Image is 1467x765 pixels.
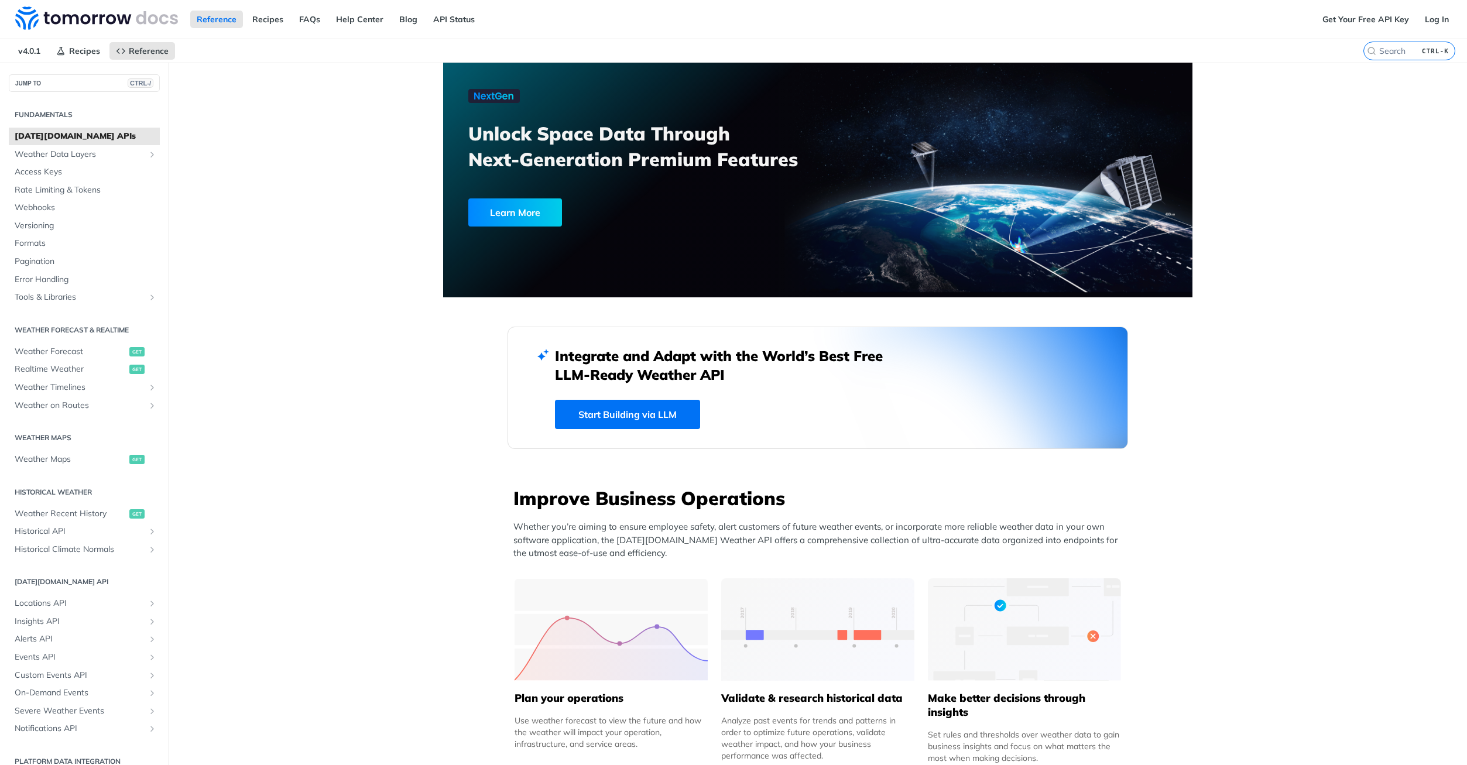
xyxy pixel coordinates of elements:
a: Weather Recent Historyget [9,505,160,523]
a: Events APIShow subpages for Events API [9,649,160,666]
span: Severe Weather Events [15,705,145,717]
a: Start Building via LLM [555,400,700,429]
div: Use weather forecast to view the future and how the weather will impact your operation, infrastru... [515,715,708,750]
span: Rate Limiting & Tokens [15,184,157,196]
a: Learn More [468,198,758,227]
span: Custom Events API [15,670,145,681]
img: Tomorrow.io Weather API Docs [15,6,178,30]
a: Access Keys [9,163,160,181]
a: Custom Events APIShow subpages for Custom Events API [9,667,160,684]
a: API Status [427,11,481,28]
a: Get Your Free API Key [1316,11,1415,28]
a: Rate Limiting & Tokens [9,181,160,199]
button: Show subpages for Severe Weather Events [148,706,157,716]
a: Recipes [50,42,107,60]
a: Locations APIShow subpages for Locations API [9,595,160,612]
h2: Weather Forecast & realtime [9,325,160,335]
button: Show subpages for Notifications API [148,724,157,733]
span: Notifications API [15,723,145,735]
span: Realtime Weather [15,363,126,375]
span: v4.0.1 [12,42,47,60]
a: Versioning [9,217,160,235]
button: JUMP TOCTRL-/ [9,74,160,92]
a: Help Center [330,11,390,28]
button: Show subpages for Alerts API [148,634,157,644]
div: Set rules and thresholds over weather data to gain business insights and focus on what matters th... [928,729,1121,764]
a: Webhooks [9,199,160,217]
h5: Make better decisions through insights [928,691,1121,719]
a: Realtime Weatherget [9,361,160,378]
a: Tools & LibrariesShow subpages for Tools & Libraries [9,289,160,306]
a: Recipes [246,11,290,28]
svg: Search [1367,46,1376,56]
span: Locations API [15,598,145,609]
div: Learn More [468,198,562,227]
a: Log In [1418,11,1455,28]
a: Formats [9,235,160,252]
kbd: CTRL-K [1419,45,1452,57]
span: Webhooks [15,202,157,214]
h2: Weather Maps [9,433,160,443]
button: Show subpages for Insights API [148,617,157,626]
span: Weather Timelines [15,382,145,393]
span: Error Handling [15,274,157,286]
h3: Improve Business Operations [513,485,1128,511]
a: Weather TimelinesShow subpages for Weather Timelines [9,379,160,396]
img: a22d113-group-496-32x.svg [928,578,1121,681]
button: Show subpages for Weather Timelines [148,383,157,392]
a: Weather Forecastget [9,343,160,361]
a: [DATE][DOMAIN_NAME] APIs [9,128,160,145]
span: Historical Climate Normals [15,544,145,555]
h2: Historical Weather [9,487,160,498]
a: Historical Climate NormalsShow subpages for Historical Climate Normals [9,541,160,558]
span: Reference [129,46,169,56]
span: Alerts API [15,633,145,645]
span: On-Demand Events [15,687,145,699]
span: get [129,347,145,356]
span: CTRL-/ [128,78,153,88]
a: Insights APIShow subpages for Insights API [9,613,160,630]
h5: Plan your operations [515,691,708,705]
span: Weather Maps [15,454,126,465]
span: Access Keys [15,166,157,178]
p: Whether you’re aiming to ensure employee safety, alert customers of future weather events, or inc... [513,520,1128,560]
a: On-Demand EventsShow subpages for On-Demand Events [9,684,160,702]
button: Show subpages for Tools & Libraries [148,293,157,302]
img: NextGen [468,89,520,103]
span: Historical API [15,526,145,537]
a: FAQs [293,11,327,28]
span: Recipes [69,46,100,56]
button: Show subpages for Locations API [148,599,157,608]
div: Analyze past events for trends and patterns in order to optimize future operations, validate weat... [721,715,914,761]
a: Weather Mapsget [9,451,160,468]
button: Show subpages for Events API [148,653,157,662]
button: Show subpages for Weather Data Layers [148,150,157,159]
h5: Validate & research historical data [721,691,914,705]
span: Weather Forecast [15,346,126,358]
a: Notifications APIShow subpages for Notifications API [9,720,160,737]
span: get [129,365,145,374]
span: get [129,455,145,464]
span: Versioning [15,220,157,232]
a: Blog [393,11,424,28]
button: Show subpages for Weather on Routes [148,401,157,410]
span: Insights API [15,616,145,627]
span: Formats [15,238,157,249]
a: Historical APIShow subpages for Historical API [9,523,160,540]
span: Pagination [15,256,157,267]
a: Pagination [9,253,160,270]
img: 39565e8-group-4962x.svg [515,578,708,681]
a: Weather on RoutesShow subpages for Weather on Routes [9,397,160,414]
span: Weather Recent History [15,508,126,520]
span: Weather on Routes [15,400,145,411]
h2: Fundamentals [9,109,160,120]
button: Show subpages for Historical API [148,527,157,536]
a: Severe Weather EventsShow subpages for Severe Weather Events [9,702,160,720]
a: Error Handling [9,271,160,289]
a: Reference [190,11,243,28]
span: Events API [15,651,145,663]
h2: [DATE][DOMAIN_NAME] API [9,577,160,587]
button: Show subpages for Custom Events API [148,671,157,680]
img: 13d7ca0-group-496-2.svg [721,578,914,681]
button: Show subpages for On-Demand Events [148,688,157,698]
